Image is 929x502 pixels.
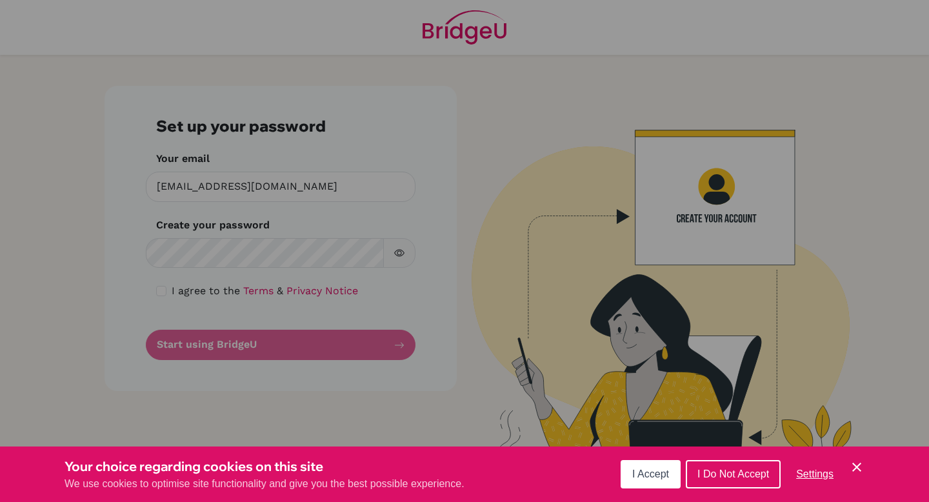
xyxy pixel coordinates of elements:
h3: Your choice regarding cookies on this site [65,457,464,476]
span: I Do Not Accept [697,468,769,479]
button: I Accept [621,460,681,488]
button: I Do Not Accept [686,460,781,488]
button: Settings [786,461,844,487]
span: I Accept [632,468,669,479]
p: We use cookies to optimise site functionality and give you the best possible experience. [65,476,464,492]
span: Settings [796,468,834,479]
button: Save and close [849,459,864,475]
